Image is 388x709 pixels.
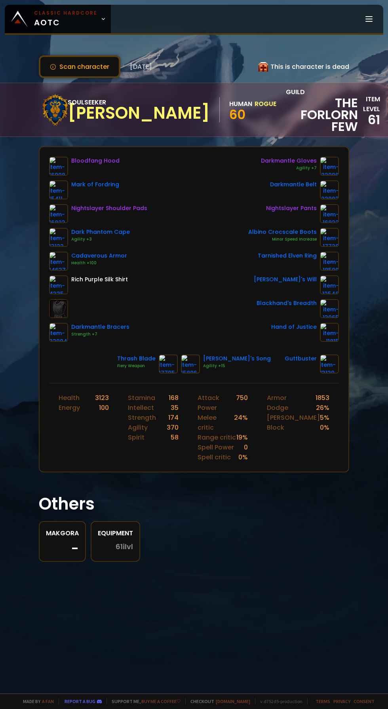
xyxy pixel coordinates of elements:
[198,393,236,413] div: Attack Power
[358,114,380,126] div: 61
[203,354,271,363] div: [PERSON_NAME]'s Song
[229,106,245,123] span: 60
[320,228,339,247] img: item-17728
[316,403,329,413] div: 26 %
[333,698,350,704] a: Privacy
[255,698,302,704] span: v. d752d5 - production
[286,97,358,133] span: The Forlorn Few
[116,543,133,551] span: 61 ilvl
[59,393,80,403] div: Health
[168,413,179,423] div: 174
[285,354,317,363] div: Guttbuster
[71,252,127,260] div: Cadaverous Armor
[99,403,109,413] div: 100
[167,423,179,432] div: 370
[198,432,236,442] div: Range critic
[49,157,68,176] img: item-16908
[71,180,119,189] div: Mark of Fordring
[46,528,79,538] div: Makgora
[71,228,130,236] div: Dark Phantom Cape
[258,252,317,260] div: Tarnished Elven Ring
[117,354,156,363] div: Thrash Blade
[141,698,181,704] a: Buy me a coffee
[244,442,248,452] div: 0
[42,698,54,704] a: a fan
[46,543,79,555] div: -
[71,275,128,284] div: Rich Purple Silk Shirt
[267,413,320,423] div: [PERSON_NAME]
[91,521,140,562] a: Equipment61ilvl
[261,157,317,165] div: Darkmantle Gloves
[71,323,129,331] div: Darkmantle Bracers
[203,363,271,369] div: Agility +15
[71,157,120,165] div: Bloodfang Hood
[320,299,339,318] img: item-13965
[259,62,349,72] div: This is character is dead
[34,9,97,17] small: Classic Hardcore
[39,521,86,562] a: Makgora-
[18,698,54,704] span: Made by
[49,204,68,223] img: item-16823
[229,99,252,109] div: Human
[320,423,329,432] div: 0 %
[236,393,248,413] div: 750
[255,99,276,109] div: Rogue
[320,180,339,199] img: item-22002
[267,393,287,403] div: Armor
[128,423,148,432] div: Agility
[236,432,248,442] div: 19 %
[267,423,284,432] div: Block
[95,393,109,403] div: 3123
[216,698,250,704] a: [DOMAIN_NAME]
[98,528,133,538] div: Equipment
[270,180,317,189] div: Darkmantle Belt
[71,204,147,212] div: Nightslayer Shoulder Pads
[71,236,130,243] div: Agility +3
[267,403,288,413] div: Dodge
[107,698,181,704] span: Support me,
[34,9,97,28] span: AOTC
[266,204,317,212] div: Nightslayer Pants
[185,698,250,704] span: Checkout
[320,323,339,342] img: item-11815
[159,354,178,373] img: item-17705
[49,323,68,342] img: item-22004
[257,299,317,307] div: Blackhand's Breadth
[71,260,127,266] div: Health +100
[171,403,179,413] div: 35
[198,413,234,432] div: Melee critic
[181,354,200,373] img: item-15806
[198,442,234,452] div: Spell Power
[171,432,179,442] div: 58
[261,165,317,171] div: Agility +7
[271,323,317,331] div: Hand of Justice
[238,452,248,462] div: 0 %
[5,5,111,33] a: Classic HardcoreAOTC
[39,491,349,516] h1: Others
[128,432,145,442] div: Spirit
[320,157,339,176] img: item-22006
[248,236,317,243] div: Minor Speed Increase
[68,97,210,107] div: Soulseeker
[320,275,339,294] img: item-12548
[234,413,248,432] div: 24 %
[117,363,156,369] div: Fiery Weapon
[316,698,330,704] a: Terms
[130,62,152,72] span: [DATE]
[320,413,329,423] div: 5 %
[49,275,68,294] img: item-4335
[59,403,80,413] div: Energy
[49,228,68,247] img: item-13122
[354,698,375,704] a: Consent
[169,393,179,403] div: 168
[358,94,380,114] div: item level
[128,403,154,413] div: Intellect
[254,275,317,284] div: [PERSON_NAME]'s Will
[320,204,339,223] img: item-16822
[128,393,155,403] div: Stamina
[316,393,329,403] div: 1853
[65,698,95,704] a: Report a bug
[49,180,68,199] img: item-15411
[320,252,339,271] img: item-18500
[71,331,129,337] div: Strength +7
